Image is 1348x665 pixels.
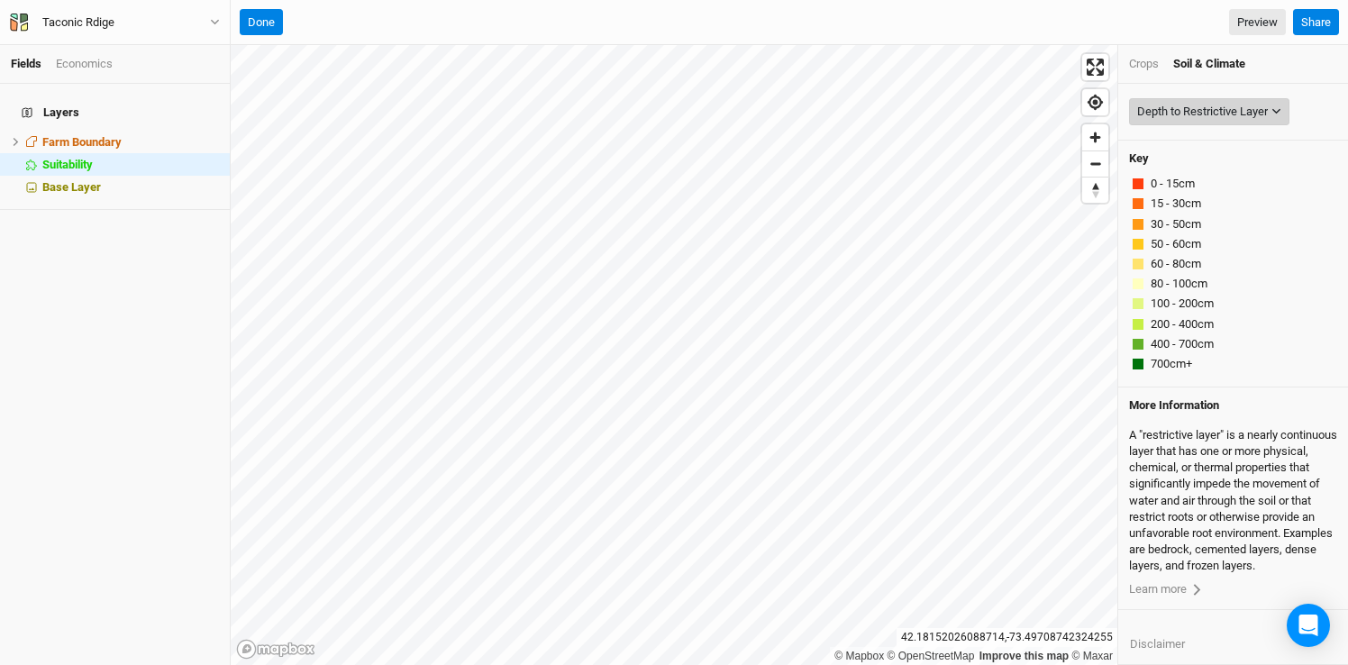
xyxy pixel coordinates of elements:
span: 80 - 100cm [1151,276,1207,292]
span: 30 - 50cm [1151,216,1201,232]
div: Soil & Climate [1173,56,1245,72]
span: Base Layer [42,180,101,194]
div: Taconic Rdige [42,14,114,32]
button: Done [240,9,283,36]
span: Reset bearing to north [1082,178,1108,203]
div: Farm Boundary [42,135,219,150]
span: 100 - 200cm [1151,296,1214,312]
span: 700cm+ [1151,356,1192,372]
h4: Key [1129,151,1149,166]
h4: More Information [1129,398,1337,413]
button: Zoom out [1082,150,1108,177]
canvas: Map [231,45,1117,665]
h4: Layers [11,95,219,131]
div: Economics [56,56,113,72]
button: Depth to Restrictive Layer [1129,98,1289,125]
a: OpenStreetMap [888,650,975,662]
button: Share [1293,9,1339,36]
a: Maxar [1071,650,1113,662]
button: Reset bearing to north [1082,177,1108,203]
button: Disclaimer [1129,634,1186,654]
button: Zoom in [1082,124,1108,150]
span: 50 - 60cm [1151,236,1201,252]
span: 400 - 700cm [1151,336,1214,352]
a: Improve this map [979,650,1069,662]
div: Open Intercom Messenger [1287,604,1330,647]
span: 15 - 30cm [1151,196,1201,212]
div: Crops [1129,56,1159,72]
button: Taconic Rdige [9,13,221,32]
span: 200 - 400cm [1151,316,1214,332]
a: Preview [1229,9,1286,36]
button: Enter fullscreen [1082,54,1108,80]
button: Find my location [1082,89,1108,115]
span: Suitability [42,158,93,171]
div: Suitability [42,158,219,172]
span: 60 - 80cm [1151,256,1201,272]
a: Mapbox [834,650,884,662]
div: A "restrictive layer" is a nearly continuous layer that has one or more physical, chemical, or th... [1129,420,1337,582]
a: Learn more [1129,581,1337,597]
a: Fields [11,57,41,70]
div: Base Layer [42,180,219,195]
span: Farm Boundary [42,135,122,149]
div: Depth to Restrictive Layer [1137,103,1268,121]
div: 42.18152026088714 , -73.49708742324255 [897,628,1117,647]
span: 0 - 15cm [1151,176,1195,192]
a: Mapbox logo [236,639,315,660]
